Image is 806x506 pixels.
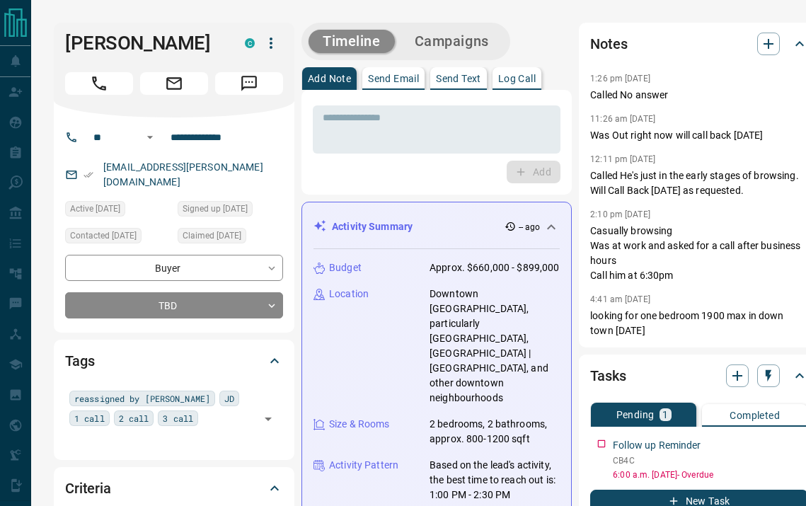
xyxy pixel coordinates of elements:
[224,391,234,406] span: JD
[329,287,369,301] p: Location
[183,202,248,216] span: Signed up [DATE]
[258,409,278,429] button: Open
[613,438,701,453] p: Follow up Reminder
[65,201,171,221] div: Mon Jul 07 2025
[329,417,390,432] p: Size & Rooms
[183,229,241,243] span: Claimed [DATE]
[84,170,93,180] svg: Email Verified
[309,30,395,53] button: Timeline
[730,410,780,420] p: Completed
[65,471,283,505] div: Criteria
[368,74,419,84] p: Send Email
[430,458,560,502] p: Based on the lead's activity, the best time to reach out is: 1:00 PM - 2:30 PM
[519,221,541,234] p: -- ago
[65,72,133,95] span: Call
[430,417,560,447] p: 2 bedrooms, 2 bathrooms, approx. 800-1200 sqft
[590,154,655,164] p: 12:11 pm [DATE]
[401,30,503,53] button: Campaigns
[74,411,105,425] span: 1 call
[313,214,560,240] div: Activity Summary-- ago
[590,114,655,124] p: 11:26 am [DATE]
[590,74,650,84] p: 1:26 pm [DATE]
[215,72,283,95] span: Message
[70,229,137,243] span: Contacted [DATE]
[590,294,650,304] p: 4:41 am [DATE]
[74,391,210,406] span: reassigned by [PERSON_NAME]
[65,255,283,281] div: Buyer
[498,74,536,84] p: Log Call
[140,72,208,95] span: Email
[65,292,283,318] div: TBD
[178,201,283,221] div: Sat Nov 21 2020
[142,129,159,146] button: Open
[65,228,171,248] div: Thu Aug 07 2025
[65,477,111,500] h2: Criteria
[436,74,481,84] p: Send Text
[70,202,120,216] span: Active [DATE]
[590,209,650,219] p: 2:10 pm [DATE]
[329,260,362,275] p: Budget
[616,410,655,420] p: Pending
[178,228,283,248] div: Sun Mar 30 2025
[65,32,224,54] h1: [PERSON_NAME]
[119,411,149,425] span: 2 call
[590,364,626,387] h2: Tasks
[430,260,560,275] p: Approx. $660,000 - $899,000
[65,344,283,378] div: Tags
[332,219,413,234] p: Activity Summary
[65,350,94,372] h2: Tags
[103,161,263,188] a: [EMAIL_ADDRESS][PERSON_NAME][DOMAIN_NAME]
[590,33,627,55] h2: Notes
[308,74,351,84] p: Add Note
[329,458,398,473] p: Activity Pattern
[430,287,560,406] p: Downtown [GEOGRAPHIC_DATA], particularly [GEOGRAPHIC_DATA], [GEOGRAPHIC_DATA] | [GEOGRAPHIC_DATA]...
[245,38,255,48] div: condos.ca
[662,410,668,420] p: 1
[163,411,193,425] span: 3 call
